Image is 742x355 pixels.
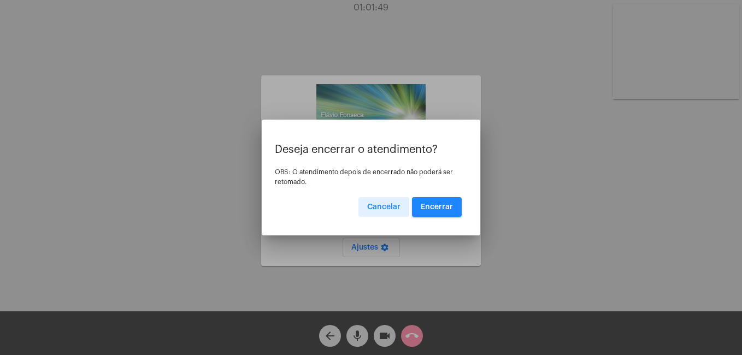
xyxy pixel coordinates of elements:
button: Encerrar [412,197,462,217]
span: OBS: O atendimento depois de encerrado não poderá ser retomado. [275,169,453,185]
span: Cancelar [367,203,401,211]
button: Cancelar [358,197,409,217]
p: Deseja encerrar o atendimento? [275,144,467,156]
span: Encerrar [421,203,453,211]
